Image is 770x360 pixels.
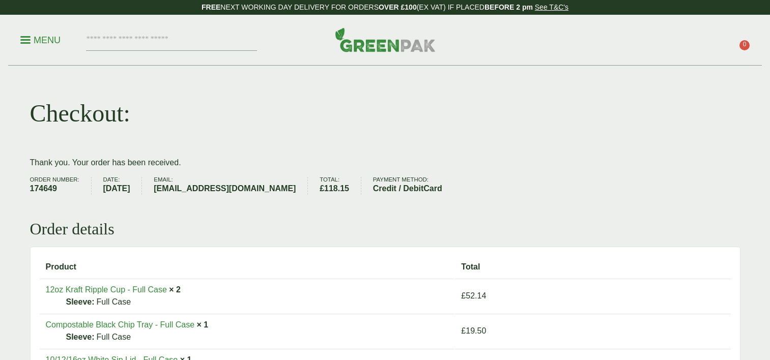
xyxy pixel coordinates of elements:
h2: Order details [30,219,740,238]
li: Date: [103,177,142,195]
bdi: 19.50 [461,326,486,335]
p: Menu [20,34,61,46]
th: Product [40,256,454,278]
li: Order number: [30,177,92,195]
p: Full Case [66,331,448,343]
h1: Checkout: [30,99,130,128]
strong: Sleeve: [66,331,95,343]
span: 0 [739,40,750,50]
bdi: 52.14 [461,291,486,300]
li: Email: [154,177,308,195]
li: Payment method: [373,177,454,195]
a: 12oz Kraft Ripple Cup - Full Case [46,285,167,294]
strong: [DATE] [103,183,130,195]
bdi: 118.15 [320,184,349,193]
p: Full Case [66,296,448,308]
li: Total: [320,177,361,195]
a: See T&C's [535,3,568,11]
strong: BEFORE 2 pm [484,3,533,11]
strong: × 1 [197,320,209,329]
span: £ [461,291,466,300]
a: Menu [20,34,61,44]
img: GreenPak Supplies [335,27,436,52]
span: £ [461,326,466,335]
p: Thank you. Your order has been received. [30,157,740,169]
strong: Sleeve: [66,296,95,308]
th: Total [455,256,730,278]
strong: Credit / DebitCard [373,183,442,195]
strong: FREE [202,3,220,11]
strong: × 2 [169,285,181,294]
strong: OVER £100 [379,3,417,11]
strong: [EMAIL_ADDRESS][DOMAIN_NAME] [154,183,296,195]
a: Compostable Black Chip Tray - Full Case [46,320,195,329]
strong: 174649 [30,183,79,195]
span: £ [320,184,324,193]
